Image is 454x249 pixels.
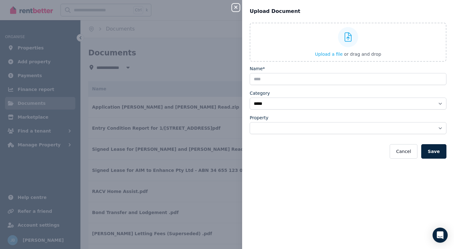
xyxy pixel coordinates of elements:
[250,65,265,72] label: Name*
[433,228,448,243] div: Open Intercom Messenger
[250,8,300,15] span: Upload Document
[344,52,381,57] span: or drag and drop
[315,51,381,57] button: Upload a file or drag and drop
[250,90,270,96] label: Category
[315,52,343,57] span: Upload a file
[390,144,417,159] button: Cancel
[250,115,268,121] label: Property
[421,144,446,159] button: Save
